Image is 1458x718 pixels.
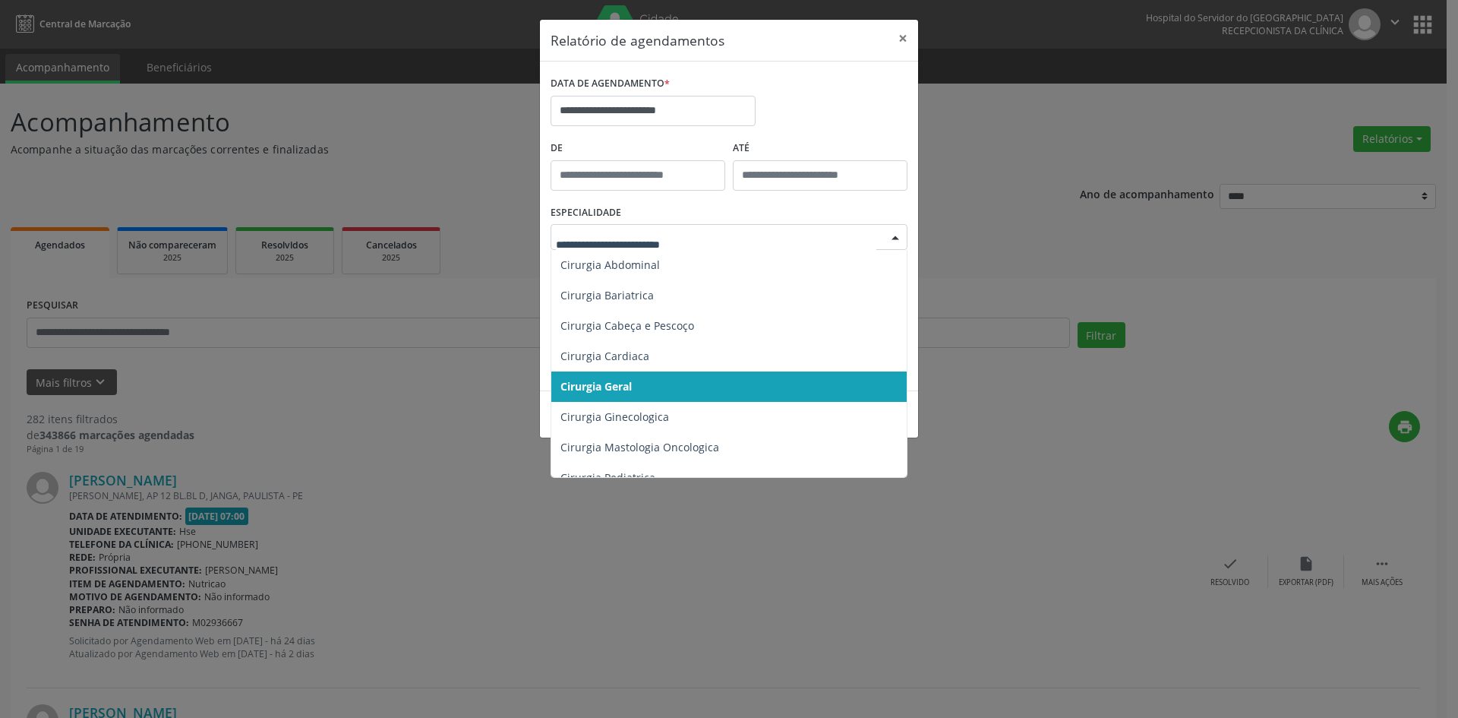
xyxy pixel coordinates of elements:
[551,137,725,160] label: De
[560,288,654,302] span: Cirurgia Bariatrica
[560,318,694,333] span: Cirurgia Cabeça e Pescoço
[560,440,719,454] span: Cirurgia Mastologia Oncologica
[888,20,918,57] button: Close
[560,470,655,485] span: Cirurgia Pediatrica
[551,201,621,225] label: ESPECIALIDADE
[551,30,724,50] h5: Relatório de agendamentos
[560,379,632,394] span: Cirurgia Geral
[560,349,649,363] span: Cirurgia Cardiaca
[560,410,669,424] span: Cirurgia Ginecologica
[551,72,670,96] label: DATA DE AGENDAMENTO
[560,258,660,272] span: Cirurgia Abdominal
[733,137,907,160] label: ATÉ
